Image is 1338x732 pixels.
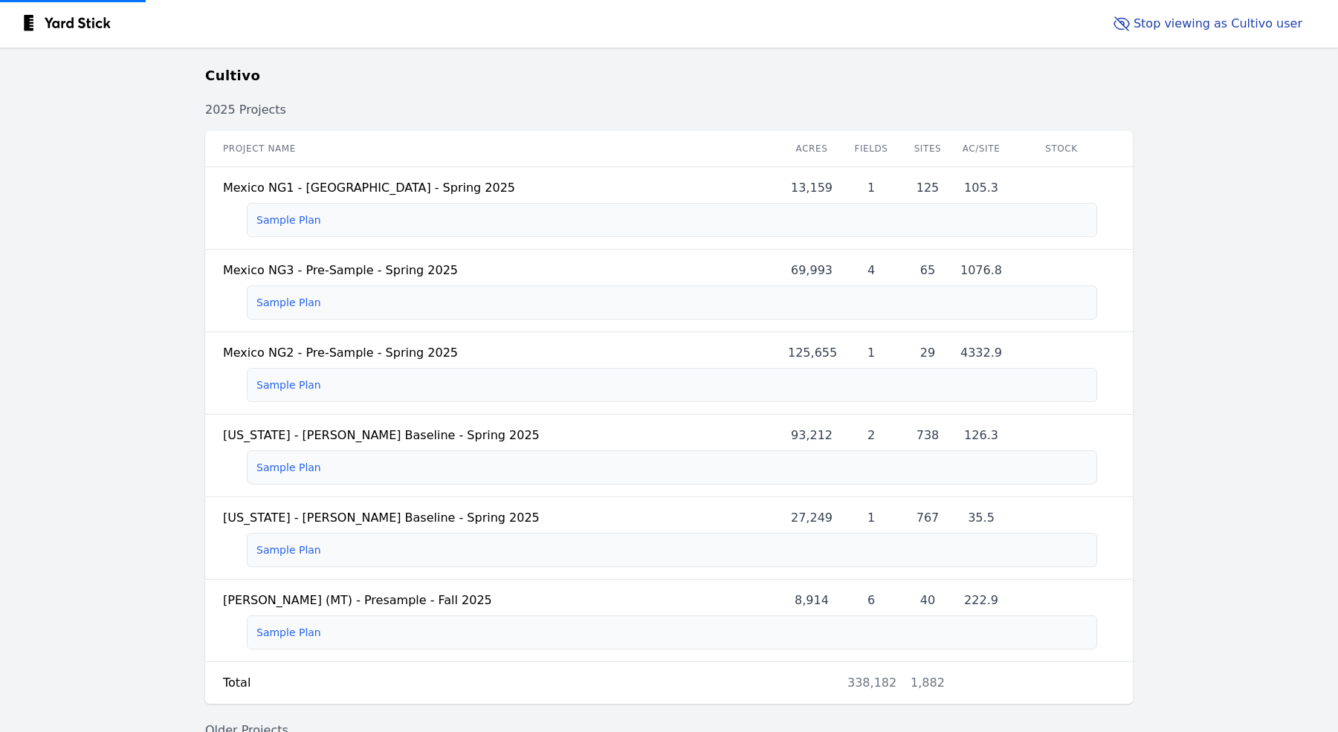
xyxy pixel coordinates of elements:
div: Project name [223,143,413,155]
div: Mexico NG2 - Pre-Sample - Spring 2025 [223,344,458,362]
div: 125 [907,179,948,197]
div: [PERSON_NAME] (MT) - Presample - Fall 2025 [223,592,492,609]
div: 105.3 [960,179,1002,197]
div: 65 [907,262,948,279]
div: 738 [907,427,948,444]
div: Total [223,674,413,692]
div: 13,159 [788,179,836,197]
div: Stock [1014,143,1109,155]
h1: Cultivo [205,65,260,86]
div: 40 [907,592,948,609]
div: Ac/Site [960,143,1002,155]
a: Sample Plan [256,461,321,473]
div: 1 [847,179,895,197]
div: 93,212 [788,427,836,444]
div: 126.3 [960,427,1002,444]
div: Fields [847,143,895,155]
div: 35.5 [960,509,1002,527]
div: 125,655 [788,344,836,362]
img: yardstick-logo-black-spacing-9a7e0c0e877e5437aacfee01d730c81d.svg [24,15,120,33]
a: Sample Plan [256,626,321,638]
a: Sample Plan [256,544,321,556]
div: Sites [907,143,948,155]
div: 4332.9 [960,344,1002,362]
a: Sample Plan [256,297,321,308]
div: 1076.8 [960,262,1002,279]
div: 69,993 [788,262,836,279]
div: 1 [847,344,895,362]
div: 222.9 [960,592,1002,609]
div: 1 [847,509,895,527]
div: 2 [847,427,895,444]
div: 338,182 [847,674,895,692]
div: [US_STATE] - [PERSON_NAME] Baseline - Spring 2025 [223,427,540,444]
div: 27,249 [788,509,836,527]
a: Sample Plan [256,379,321,391]
div: 6 [847,592,895,609]
a: Sample Plan [256,214,321,226]
div: [US_STATE] - [PERSON_NAME] Baseline - Spring 2025 [223,509,540,527]
button: Stop viewing as Cultivo user [1101,9,1314,39]
div: 29 [907,344,948,362]
div: Mexico NG1 - [GEOGRAPHIC_DATA] - Spring 2025 [223,179,515,197]
div: 8,914 [788,592,836,609]
div: 4 [847,262,895,279]
div: Acres [788,143,836,155]
div: 1,882 [907,674,948,692]
h2: 2025 Projects [205,101,1133,119]
div: Mexico NG3 - Pre-Sample - Spring 2025 [223,262,458,279]
div: 767 [907,509,948,527]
